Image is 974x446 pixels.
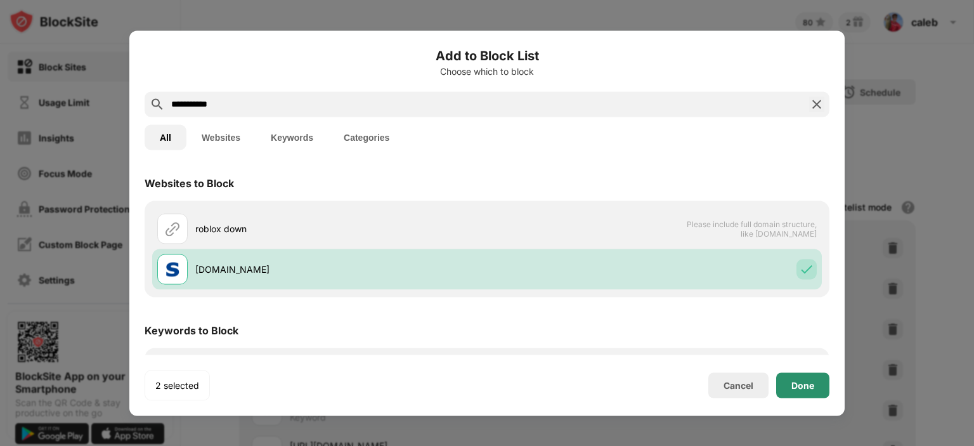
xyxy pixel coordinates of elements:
[791,380,814,390] div: Done
[195,222,487,235] div: roblox down
[686,219,817,238] span: Please include full domain structure, like [DOMAIN_NAME]
[328,124,405,150] button: Categories
[256,124,328,150] button: Keywords
[150,96,165,112] img: search.svg
[724,380,753,391] div: Cancel
[186,124,256,150] button: Websites
[195,263,487,276] div: [DOMAIN_NAME]
[145,46,829,65] h6: Add to Block List
[809,96,824,112] img: search-close
[145,124,186,150] button: All
[145,324,238,336] div: Keywords to Block
[165,221,180,236] img: url.svg
[145,66,829,76] div: Choose which to block
[155,379,199,391] div: 2 selected
[145,176,234,189] div: Websites to Block
[165,261,180,277] img: favicons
